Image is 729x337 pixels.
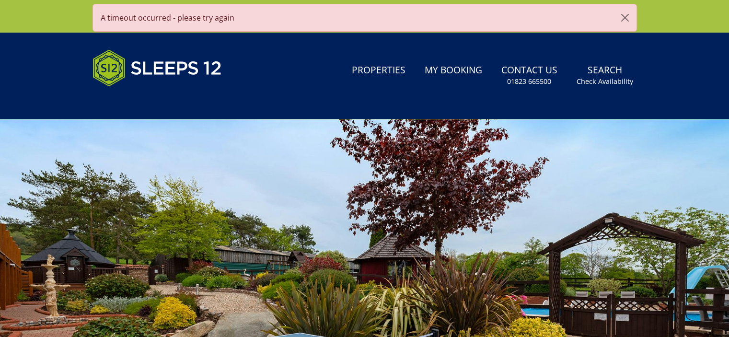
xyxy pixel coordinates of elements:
a: Properties [348,60,409,81]
a: My Booking [421,60,486,81]
iframe: Customer reviews powered by Trustpilot [88,98,188,106]
small: 01823 665500 [507,77,551,86]
a: SearchCheck Availability [573,60,637,91]
a: Contact Us01823 665500 [498,60,561,91]
div: A timeout occurred - please try again [93,4,637,32]
small: Check Availability [577,77,633,86]
img: Sleeps 12 [93,44,222,92]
